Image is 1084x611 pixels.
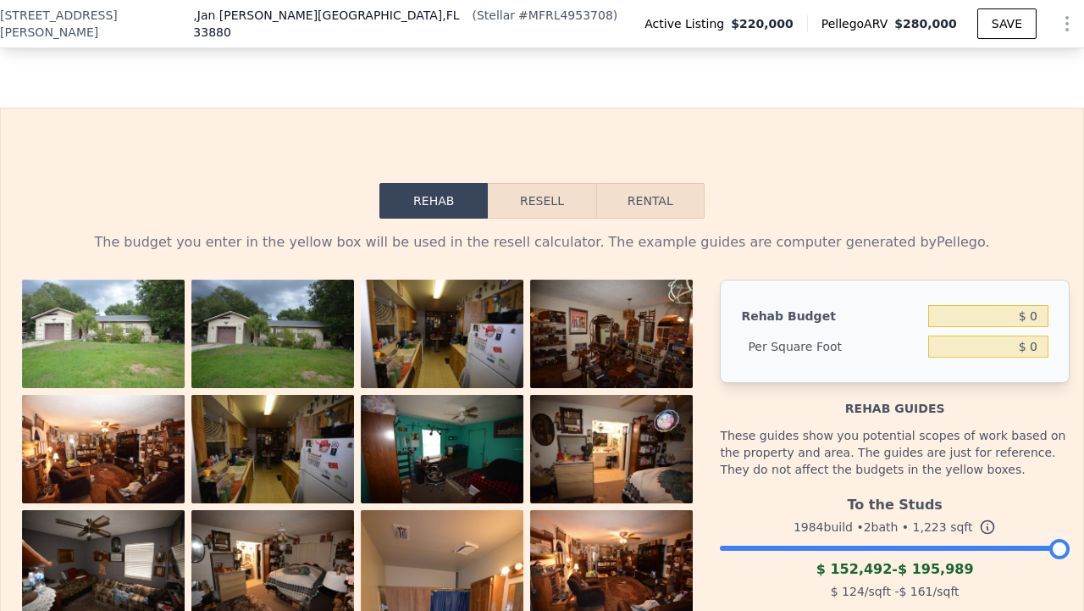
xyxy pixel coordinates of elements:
img: Property Photo 5 [22,395,185,503]
span: $220,000 [731,15,794,32]
span: 1,223 [913,520,947,534]
span: $ 152,492 [816,561,893,577]
span: Stellar [477,8,515,22]
span: , FL 33880 [193,8,459,39]
div: The budget you enter in the yellow box will be used in the resell calculator. The example guides ... [14,232,1070,253]
div: 1984 build • 2 bath • sqft [720,515,1070,539]
img: Property Photo 7 [361,395,523,503]
span: Active Listing [644,15,731,32]
div: Rehab guides [720,383,1070,417]
span: , Jan [PERSON_NAME][GEOGRAPHIC_DATA] [193,7,468,41]
button: Rental [596,183,705,219]
span: Pellego ARV [821,15,895,32]
button: Resell [488,183,595,219]
img: Property Photo 8 [530,395,693,503]
div: Rehab Budget [741,301,921,331]
div: These guides show you potential scopes of work based on the property and area. The guides are jus... [720,417,1070,488]
span: # MFRL4953708 [518,8,613,22]
div: Per Square Foot [741,331,921,362]
div: To the Studs [720,488,1070,515]
img: Property Photo 4 [530,280,693,388]
span: $280,000 [894,17,957,31]
img: Property Photo 3 [361,280,523,388]
div: /sqft - /sqft [720,580,1070,603]
img: Property Photo 1 [22,280,185,388]
button: Show Options [1050,7,1084,41]
img: Property Photo 6 [191,395,354,503]
div: ( ) [472,7,617,24]
span: $ 195,989 [898,561,974,577]
span: $ 124 [831,585,865,598]
span: $ 161 [899,585,932,598]
button: SAVE [977,8,1037,39]
button: Rehab [379,183,488,219]
img: Property Photo 2 [191,280,354,388]
div: - [720,559,1070,580]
